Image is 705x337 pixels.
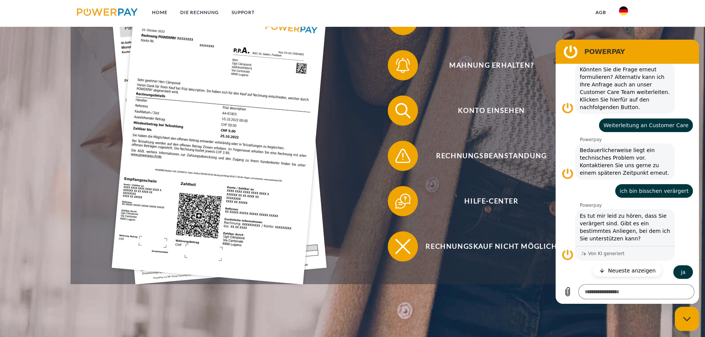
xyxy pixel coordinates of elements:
span: Hilfe-Center [399,186,584,216]
button: Mahnung erhalten? [388,50,584,80]
a: Home [146,6,174,19]
span: Rechnungskauf nicht möglich [399,231,584,262]
a: agb [589,6,613,19]
img: qb_warning.svg [393,146,412,165]
img: qb_search.svg [393,101,412,120]
button: Rechnungsbeanstandung [388,141,584,171]
a: DIE RECHNUNG [174,6,225,19]
iframe: Messaging-Fenster [556,40,699,304]
button: Rechnung erhalten? [388,5,584,35]
img: qb_help.svg [393,192,412,211]
iframe: Schaltfläche zum Öffnen des Messaging-Fensters, 2 ungelesene Nachrichten [675,307,699,331]
span: Mahnung erhalten? [399,50,584,80]
button: Konto einsehen [388,95,584,126]
span: Konto einsehen [399,95,584,126]
span: Rechnungsbeanstandung [399,141,584,171]
a: SUPPORT [225,6,261,19]
img: qb_bell.svg [393,56,412,75]
button: Rechnungskauf nicht möglich [388,231,584,262]
img: qb_close.svg [393,237,412,256]
img: de [619,6,628,15]
img: logo-powerpay.svg [77,8,138,16]
button: Hilfe-Center [388,186,584,216]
